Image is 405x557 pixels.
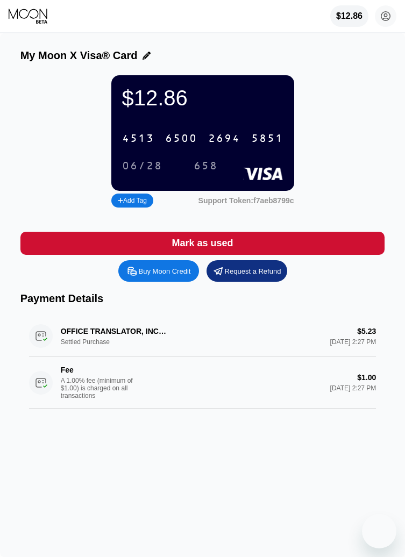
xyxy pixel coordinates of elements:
iframe: Button to launch messaging window [362,514,396,548]
div: Fee [61,366,168,374]
div: Request a Refund [225,267,281,276]
div: 5851 [251,133,283,145]
div: $12.86 [122,86,283,110]
div: 658 [186,157,226,175]
div: Request a Refund [207,260,287,282]
div: Mark as used [172,237,233,249]
div: Support Token: f7aeb8799c [198,196,294,205]
div: 4513650026945851 [116,127,290,149]
div: 6500 [165,133,197,145]
div: Mark as used [20,232,385,255]
div: A 1.00% fee (minimum of $1.00) is charged on all transactions [61,377,141,399]
div: My Moon X Visa® Card [20,49,138,62]
div: Support Token:f7aeb8799c [198,196,294,205]
div: 2694 [208,133,240,145]
div: Add Tag [118,197,147,204]
div: $12.86 [336,11,363,21]
div: $1.00 [357,373,376,382]
div: [DATE] 2:27 PM [330,384,376,392]
div: Add Tag [111,194,153,208]
div: Buy Moon Credit [139,267,191,276]
div: $12.86 [330,5,368,27]
div: Buy Moon Credit [118,260,199,282]
div: 658 [194,160,218,173]
div: FeeA 1.00% fee (minimum of $1.00) is charged on all transactions$1.00[DATE] 2:27 PM [29,357,376,409]
div: 06/28 [122,160,162,173]
div: 4513 [122,133,154,145]
div: Payment Details [20,292,385,305]
div: 06/28 [114,157,170,175]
